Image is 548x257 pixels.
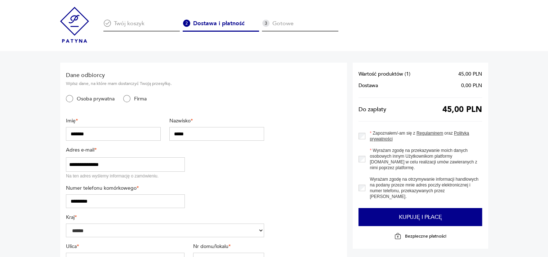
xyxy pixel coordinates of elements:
span: 45,00 PLN [458,71,482,77]
img: Patyna - sklep z meblami i dekoracjami vintage [60,7,89,43]
label: Numer telefonu komórkowego [66,185,185,191]
label: Wyrażam zgodę na otrzymywanie informacji handlowych na podany przeze mnie adres poczty elektronic... [365,176,482,199]
span: Dostawa [358,83,378,89]
img: Ikona [262,19,269,27]
a: Polityką prywatności [370,131,469,141]
span: Do zapłaty [358,107,386,112]
img: Ikona kłódki [394,233,401,240]
div: Na ten adres wyślemy informację o zamówieniu. [66,173,185,179]
label: Ulica [66,243,184,250]
div: Dostawa i płatność [183,19,259,32]
span: Wartość produktów ( 1 ) [358,71,410,77]
label: Kraj [66,214,264,221]
label: Adres e-mail [66,146,185,153]
label: Osoba prywatna [73,95,115,102]
div: Twój koszyk [103,19,180,32]
img: Ikona [103,19,111,27]
label: Wyrażam zgodę na przekazywanie moich danych osobowych innym Użytkownikom platformy [DOMAIN_NAME] ... [365,148,482,171]
label: Nazwisko [169,117,264,124]
h2: Dane odbiorcy [66,71,264,79]
img: Ikona [183,19,190,27]
label: Zapoznałem/-am się z oraz [365,130,482,142]
p: Wpisz dane, na które mam dostarczyć Twoją przesyłkę. [66,81,264,86]
span: 45,00 PLN [442,107,482,112]
div: Gotowe [262,19,338,32]
label: Nr domu/lokalu [193,243,264,250]
label: Firma [130,95,147,102]
p: Bezpieczne płatności [405,233,446,239]
span: 0,00 PLN [461,83,482,89]
button: Kupuję i płacę [358,208,482,226]
label: Imię [66,117,161,124]
a: Regulaminem [416,131,443,136]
